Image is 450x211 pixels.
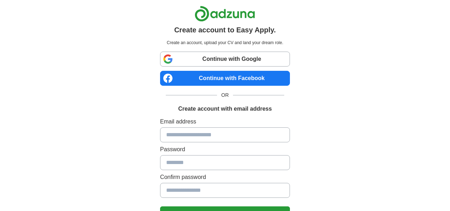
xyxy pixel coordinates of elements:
label: Confirm password [160,173,290,181]
p: Create an account, upload your CV and land your dream role. [162,39,288,46]
h1: Create account with email address [178,105,272,113]
img: Adzuna logo [195,6,255,22]
a: Continue with Google [160,52,290,67]
label: Email address [160,117,290,126]
a: Continue with Facebook [160,71,290,86]
h1: Create account to Easy Apply. [174,25,276,35]
span: OR [217,91,233,99]
label: Password [160,145,290,154]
